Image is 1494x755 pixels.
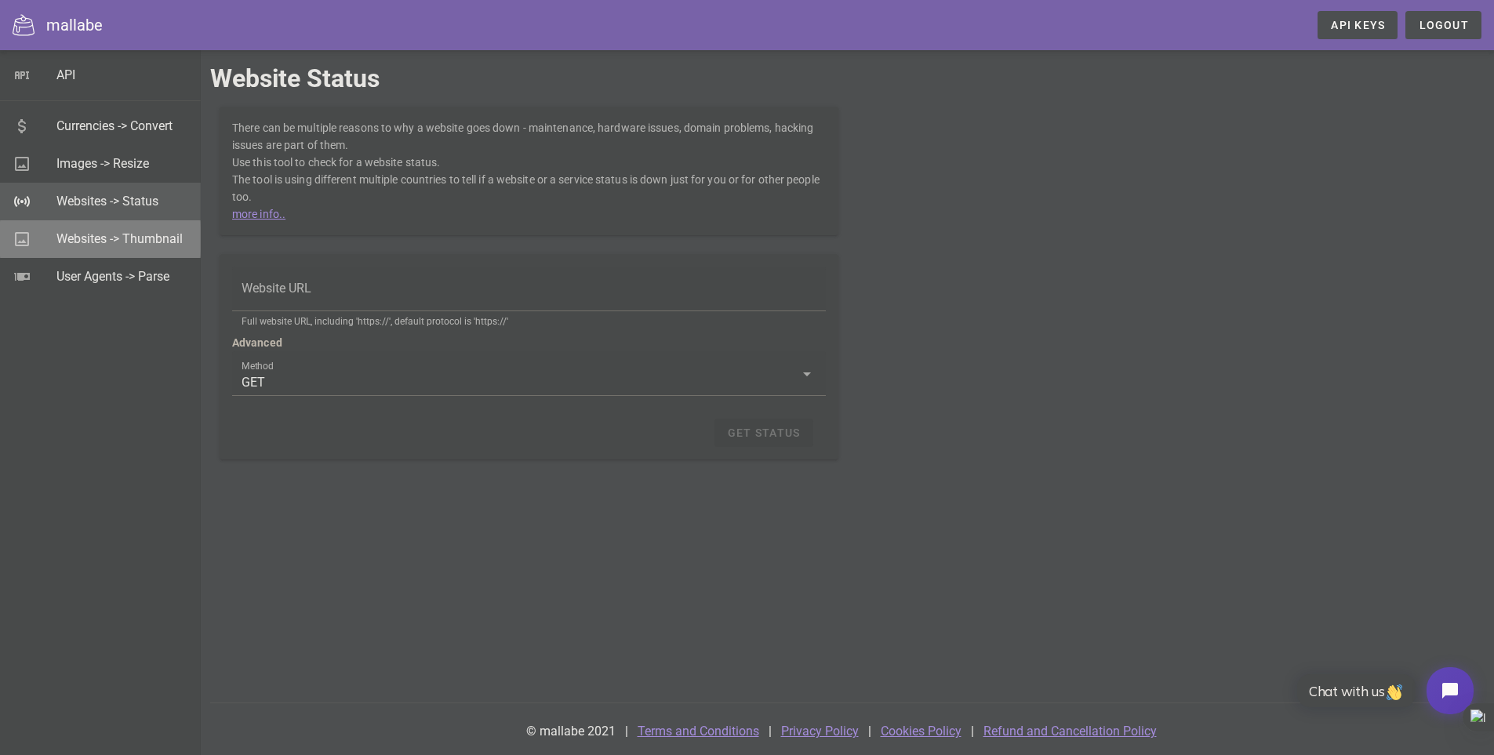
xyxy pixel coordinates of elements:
[881,724,961,739] a: Cookies Policy
[517,713,625,750] div: © mallabe 2021
[868,713,871,750] div: |
[56,269,188,284] div: User Agents -> Parse
[625,713,628,750] div: |
[220,107,838,235] div: There can be multiple reasons to why a website goes down - maintenance, hardware issues, domain p...
[56,231,188,246] div: Websites -> Thumbnail
[56,118,188,133] div: Currencies -> Convert
[56,156,188,171] div: Images -> Resize
[1318,11,1398,39] a: API Keys
[232,208,285,220] a: more info..
[56,67,188,82] div: API
[781,724,859,739] a: Privacy Policy
[242,361,274,372] label: Method
[232,334,826,351] h4: Advanced
[1330,19,1385,31] span: API Keys
[971,713,974,750] div: |
[46,13,103,37] div: mallabe
[769,713,772,750] div: |
[983,724,1157,739] a: Refund and Cancellation Policy
[242,317,816,326] div: Full website URL, including 'https://', default protocol is 'https://'
[56,194,188,209] div: Websites -> Status
[1405,11,1481,39] button: Logout
[1418,19,1469,31] span: Logout
[1280,654,1487,728] iframe: Tidio Chat
[638,724,759,739] a: Terms and Conditions
[210,60,1485,97] h1: Website Status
